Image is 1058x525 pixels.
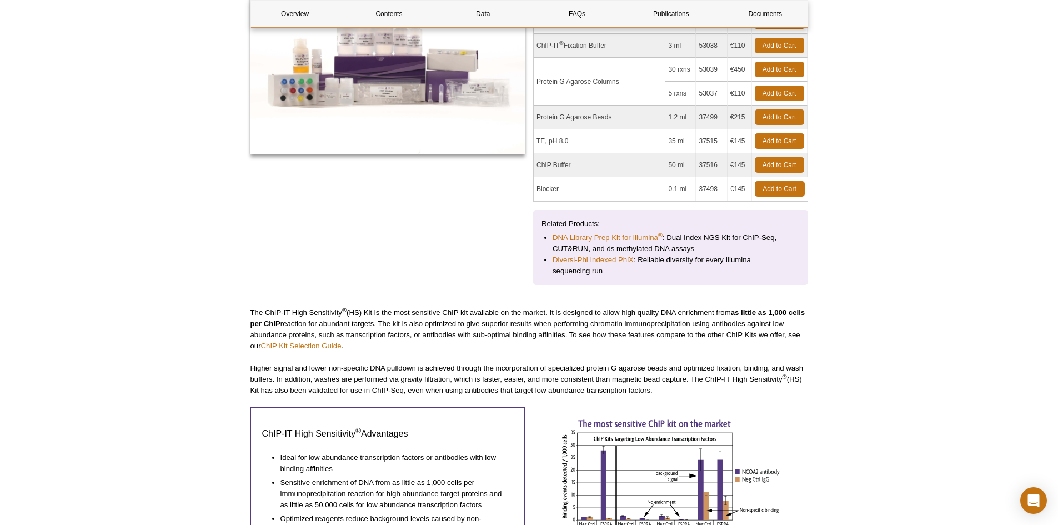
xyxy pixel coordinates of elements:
td: €110 [728,34,752,58]
p: Related Products: [541,218,800,229]
a: Overview [251,1,339,27]
a: Add to Cart [755,157,804,173]
td: 37516 [696,153,727,177]
a: Add to Cart [755,38,804,53]
a: Data [439,1,527,27]
td: ChIP Buffer [534,153,665,177]
td: 53037 [696,82,727,106]
td: €145 [728,177,752,201]
td: 3 ml [665,34,696,58]
sup: ® [342,307,347,313]
li: Ideal for low abundance transcription factors or antibodies with low binding affinities [280,449,503,474]
td: 37499 [696,106,727,129]
td: €215 [728,106,752,129]
li: : Reliable diversity for every Illumina sequencing run [553,254,789,277]
sup: ® [658,232,663,238]
a: Add to Cart [755,109,804,125]
td: 35 ml [665,129,696,153]
td: 50 ml [665,153,696,177]
a: Diversi-Phi Indexed PhiX [553,254,634,266]
a: Add to Cart [755,133,804,149]
a: Add to Cart [755,181,805,197]
td: 1.2 ml [665,106,696,129]
td: Protein G Agarose Beads [534,106,665,129]
a: Publications [627,1,715,27]
a: ChIP Kit Selection Guide [261,342,342,350]
a: FAQs [533,1,621,27]
td: 0.1 ml [665,177,696,201]
a: Documents [721,1,809,27]
sup: ® [783,373,787,380]
td: 37515 [696,129,727,153]
p: Higher signal and lower non-specific DNA pulldown is achieved through the incorporation of specia... [250,363,808,396]
td: 53039 [696,58,727,82]
h3: ChIP-IT High Sensitivity Advantages [262,427,514,441]
td: ChIP-IT Fixation Buffer [534,34,665,58]
a: Add to Cart [755,62,804,77]
td: TE, pH 8.0 [534,129,665,153]
sup: ® [559,40,563,46]
div: Open Intercom Messenger [1020,487,1047,514]
sup: ® [355,427,361,435]
td: Blocker [534,177,665,201]
td: Protein G Agarose Columns [534,58,665,106]
td: 53038 [696,34,727,58]
td: €110 [728,82,752,106]
td: 37498 [696,177,727,201]
td: €145 [728,129,752,153]
td: 5 rxns [665,82,696,106]
li: Sensitive enrichment of DNA from as little as 1,000 cells per immunoprecipitation reaction for hi... [280,474,503,511]
td: €450 [728,58,752,82]
td: €145 [728,153,752,177]
a: DNA Library Prep Kit for Illumina® [553,232,663,243]
td: 30 rxns [665,58,696,82]
p: The ChIP-IT High Sensitivity (HS) Kit is the most sensitive ChIP kit available on the market. It ... [250,307,808,352]
a: Contents [345,1,433,27]
li: : Dual Index NGS Kit for ChIP-Seq, CUT&RUN, and ds methylated DNA assays [553,232,789,254]
a: Add to Cart [755,86,804,101]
